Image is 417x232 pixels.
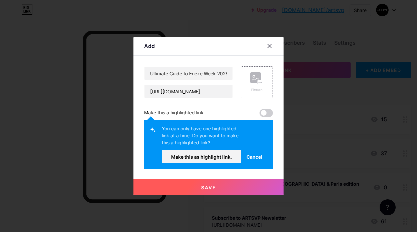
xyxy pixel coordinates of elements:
[144,85,233,98] input: URL
[247,153,262,160] span: Cancel
[241,150,268,163] button: Cancel
[144,67,233,80] input: Title
[162,125,241,150] div: You can only have one highlighted link at a time. Do you want to make this a highlighted link?
[144,42,155,50] div: Add
[201,185,216,190] span: Save
[144,109,203,117] div: Make this a highlighted link
[171,154,232,160] span: Make this as highlight link.
[133,179,284,195] button: Save
[250,87,264,92] div: Picture
[162,150,241,163] button: Make this as highlight link.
